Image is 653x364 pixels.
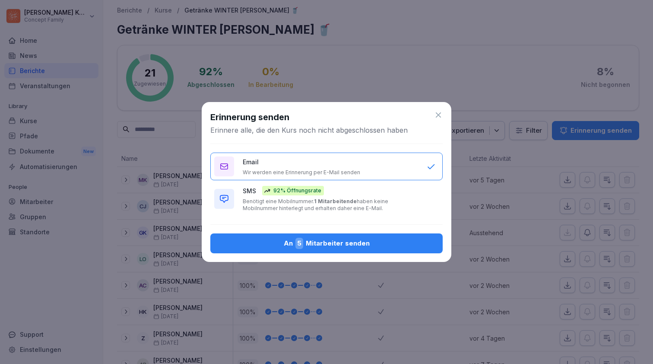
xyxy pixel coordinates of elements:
p: 92% Öffnungsrate [273,187,321,195]
p: Wir werden eine Erinnerung per E-Mail senden [243,169,360,176]
span: 5 [295,238,303,249]
p: Erinnere alle, die den Kurs noch nicht abgeschlossen haben [210,125,408,135]
p: SMS [243,186,256,195]
h1: Erinnerung senden [210,111,289,124]
b: 1 Mitarbeitende [314,198,357,204]
p: Benötigt eine Mobilnummer. haben keine Mobilnummer hinterlegt und erhalten daher eine E-Mail. [243,198,418,212]
button: An5Mitarbeiter senden [210,233,443,253]
p: Email [243,157,259,166]
div: An Mitarbeiter senden [217,238,436,249]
